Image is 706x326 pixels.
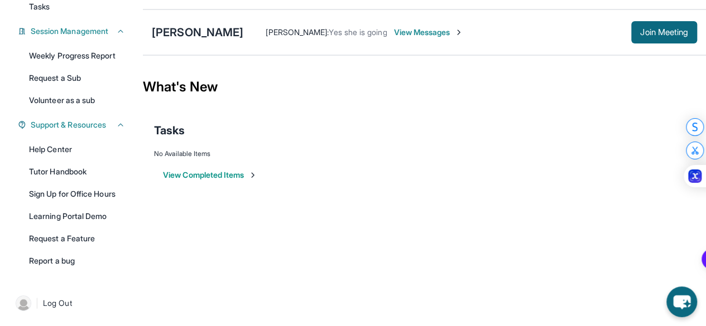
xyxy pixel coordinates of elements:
a: Request a Sub [22,68,132,88]
img: Chevron-Right [454,28,463,37]
button: Support & Resources [26,119,125,130]
div: What's New [143,62,706,111]
span: [PERSON_NAME] : [266,27,329,37]
a: Weekly Progress Report [22,46,132,66]
button: chat-button [666,286,697,317]
span: Support & Resources [31,119,106,130]
a: Learning Portal Demo [22,206,132,226]
button: Session Management [26,26,125,37]
a: Tutor Handbook [22,162,132,182]
span: View Messages [393,27,463,38]
a: Volunteer as a sub [22,90,132,110]
span: | [36,296,39,310]
span: Tasks [29,1,50,12]
span: Tasks [154,123,185,138]
button: View Completed Items [163,169,257,181]
a: Help Center [22,139,132,159]
span: Yes she is going [329,27,387,37]
button: Join Meeting [631,21,697,43]
img: user-img [16,295,31,311]
a: |Log Out [11,291,132,315]
span: Session Management [31,26,108,37]
a: Report a bug [22,251,132,271]
span: Log Out [43,298,72,309]
a: Sign Up for Office Hours [22,184,132,204]
a: Request a Feature [22,228,132,249]
span: Join Meeting [640,29,688,36]
div: No Available Items [154,149,695,158]
div: [PERSON_NAME] [152,25,243,40]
